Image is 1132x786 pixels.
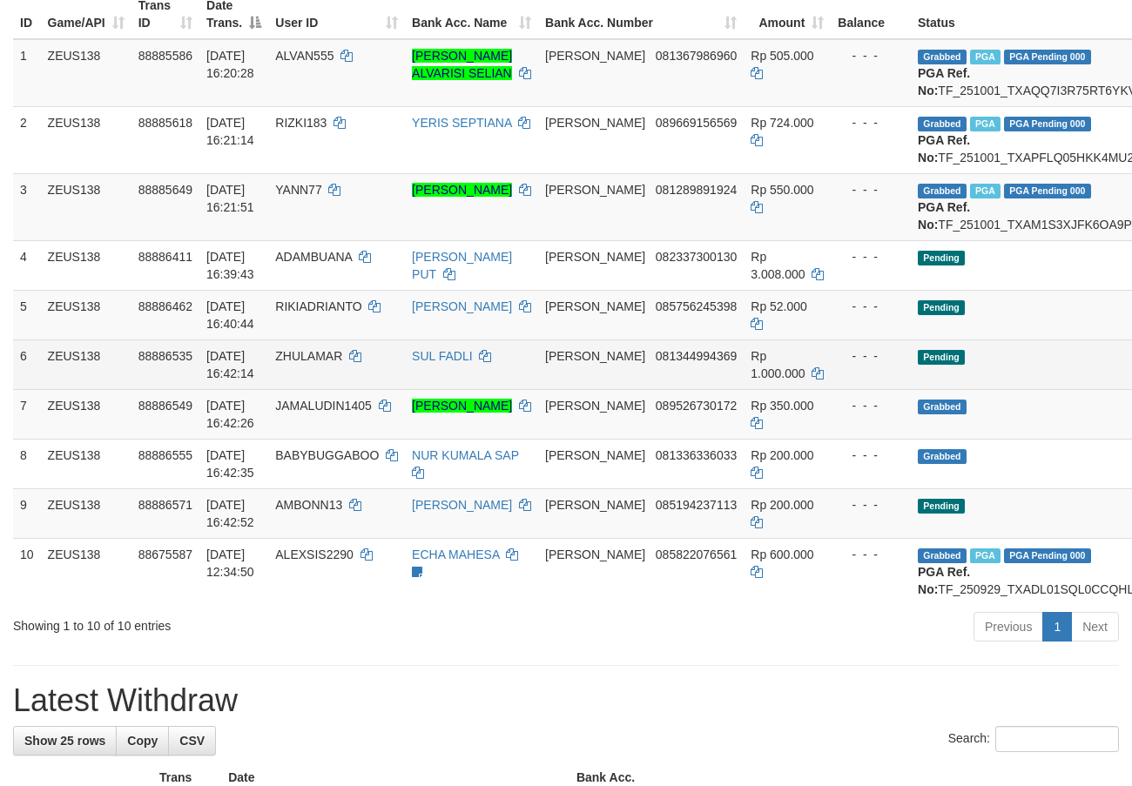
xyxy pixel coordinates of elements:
span: Copy [127,734,158,748]
span: 88885618 [138,116,192,130]
span: RIKIADRIANTO [275,299,361,313]
td: ZEUS138 [41,173,131,240]
td: ZEUS138 [41,538,131,605]
span: [PERSON_NAME] [545,116,645,130]
span: BABYBUGGABOO [275,448,379,462]
span: [DATE] 16:39:43 [206,250,254,281]
a: [PERSON_NAME] PUT [412,250,512,281]
b: PGA Ref. No: [918,66,970,97]
span: [PERSON_NAME] [545,250,645,264]
span: AMBONN13 [275,498,342,512]
td: 8 [13,439,41,488]
span: Rp 724.000 [751,116,813,130]
a: 1 [1042,612,1072,642]
span: [DATE] 16:21:14 [206,116,254,147]
div: - - - [838,181,904,198]
td: 3 [13,173,41,240]
b: PGA Ref. No: [918,565,970,596]
span: 88886462 [138,299,192,313]
td: ZEUS138 [41,290,131,339]
span: YANN77 [275,183,321,197]
a: [PERSON_NAME] [412,399,512,413]
span: Copy 085756245398 to clipboard [656,299,737,313]
span: [DATE] 16:40:44 [206,299,254,331]
span: [DATE] 12:34:50 [206,548,254,579]
span: Rp 3.008.000 [751,250,805,281]
span: Pending [918,499,965,514]
span: 88886555 [138,448,192,462]
span: 88886549 [138,399,192,413]
td: ZEUS138 [41,488,131,538]
a: [PERSON_NAME] [412,299,512,313]
span: Rp 200.000 [751,498,813,512]
td: ZEUS138 [41,106,131,173]
span: [PERSON_NAME] [545,448,645,462]
span: Rp 200.000 [751,448,813,462]
td: 9 [13,488,41,538]
span: ADAMBUANA [275,250,352,264]
span: Copy 081344994369 to clipboard [656,349,737,363]
span: ZHULAMAR [275,349,342,363]
span: Grabbed [918,184,967,198]
span: 88885649 [138,183,192,197]
span: Pending [918,350,965,365]
span: [PERSON_NAME] [545,183,645,197]
span: Marked by aafanarl [970,50,1001,64]
a: SUL FADLI [412,349,473,363]
div: Showing 1 to 10 of 10 entries [13,610,459,635]
td: 6 [13,339,41,389]
a: Next [1071,612,1119,642]
a: [PERSON_NAME] [412,183,512,197]
span: Pending [918,251,965,265]
span: PGA Pending [1004,50,1091,64]
b: PGA Ref. No: [918,200,970,232]
td: ZEUS138 [41,339,131,389]
td: ZEUS138 [41,39,131,107]
a: NUR KUMALA SAP [412,448,519,462]
div: - - - [838,347,904,365]
span: Grabbed [918,50,967,64]
span: [PERSON_NAME] [545,498,645,512]
span: 88886535 [138,349,192,363]
span: Rp 600.000 [751,548,813,561]
a: Copy [116,726,169,756]
span: Rp 52.000 [751,299,807,313]
span: 88886571 [138,498,192,512]
td: 1 [13,39,41,107]
span: Copy 085822076561 to clipboard [656,548,737,561]
span: PGA Pending [1004,117,1091,131]
td: 2 [13,106,41,173]
span: [DATE] 16:21:51 [206,183,254,214]
div: - - - [838,397,904,414]
span: Copy 089526730172 to clipboard [656,399,737,413]
td: 5 [13,290,41,339]
a: CSV [168,726,216,756]
a: YERIS SEPTIANA [412,116,511,130]
div: - - - [838,248,904,265]
span: Marked by aafanarl [970,117,1001,131]
span: [PERSON_NAME] [545,548,645,561]
span: [PERSON_NAME] [545,399,645,413]
b: PGA Ref. No: [918,133,970,165]
span: Copy 081367986960 to clipboard [656,49,737,63]
span: 88675587 [138,548,192,561]
span: PGA Pending [1004,184,1091,198]
div: - - - [838,114,904,131]
div: - - - [838,298,904,315]
a: ECHA MAHESA [412,548,499,561]
span: Copy 081336336033 to clipboard [656,448,737,462]
span: 88885586 [138,49,192,63]
span: [PERSON_NAME] [545,349,645,363]
span: Copy 089669156569 to clipboard [656,116,737,130]
span: [DATE] 16:42:14 [206,349,254,380]
td: 4 [13,240,41,290]
span: Rp 1.000.000 [751,349,805,380]
span: Rp 350.000 [751,399,813,413]
span: [DATE] 16:42:26 [206,399,254,430]
span: Copy 085194237113 to clipboard [656,498,737,512]
span: CSV [179,734,205,748]
div: - - - [838,447,904,464]
span: [PERSON_NAME] [545,49,645,63]
div: - - - [838,496,904,514]
span: JAMALUDIN1405 [275,399,372,413]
